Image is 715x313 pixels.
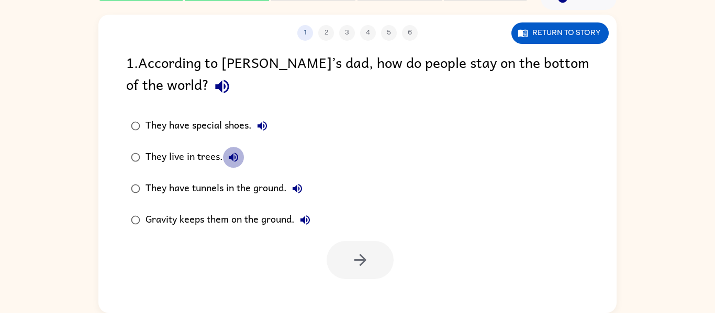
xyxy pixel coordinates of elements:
[146,178,308,199] div: They have tunnels in the ground.
[146,210,316,230] div: Gravity keeps them on the ground.
[146,147,244,168] div: They live in trees.
[297,25,313,41] button: 1
[511,22,609,44] button: Return to story
[146,115,273,136] div: They have special shoes.
[295,210,316,230] button: Gravity keeps them on the ground.
[252,115,273,136] button: They have special shoes.
[126,51,589,100] div: 1 . According to [PERSON_NAME]’s dad, how do people stay on the bottom of the world?
[223,147,244,168] button: They live in trees.
[287,178,308,199] button: They have tunnels in the ground.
